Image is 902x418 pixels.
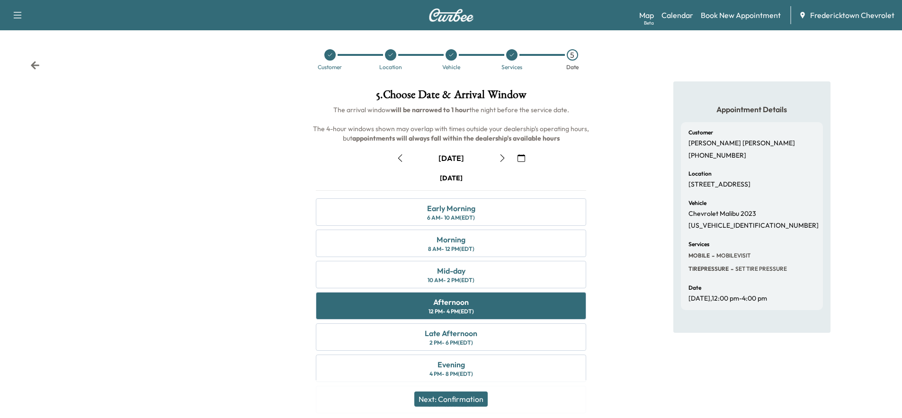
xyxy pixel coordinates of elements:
div: Vehicle [442,64,460,70]
span: MOBILE [688,252,710,259]
div: Afternoon [433,296,469,308]
div: 6 AM - 10 AM (EDT) [427,214,475,222]
div: 2 PM - 6 PM (EDT) [429,339,473,347]
div: Morning [437,234,465,245]
button: Next: Confirmation [414,391,488,407]
span: - [710,251,714,260]
div: 8 AM - 12 PM (EDT) [428,245,474,253]
img: Curbee Logo [429,9,474,22]
h6: Customer [688,130,713,135]
p: [DATE] , 12:00 pm - 4:00 pm [688,294,767,303]
p: [STREET_ADDRESS] [688,180,750,189]
div: 4 PM - 8 PM (EDT) [429,370,473,378]
h5: Appointment Details [681,104,823,115]
p: Chevrolet Malibu 2023 [688,210,756,218]
div: Beta [644,19,654,27]
h1: 5 . Choose Date & Arrival Window [308,89,594,105]
span: The arrival window the night before the service date. The 4-hour windows shown may overlap with t... [313,106,590,142]
h6: Vehicle [688,200,706,206]
a: Calendar [661,9,693,21]
p: [PERSON_NAME] [PERSON_NAME] [688,139,795,148]
div: 12 PM - 4 PM (EDT) [429,308,474,315]
div: Back [30,61,40,70]
p: [US_VEHICLE_IDENTIFICATION_NUMBER] [688,222,819,230]
span: MOBILEVISIT [714,252,750,259]
b: appointments will always fall within the dealership's available hours [352,134,560,142]
span: TIREPRESSURE [688,265,729,273]
div: Services [501,64,522,70]
span: - [729,264,733,274]
span: SET TIRE PRESSURE [733,265,787,273]
div: 5 [567,49,578,61]
div: [DATE] [440,173,463,183]
div: Late Afternoon [425,328,477,339]
div: Location [379,64,402,70]
div: Mid-day [437,265,465,276]
h6: Location [688,171,712,177]
div: Early Morning [427,203,475,214]
div: Evening [438,359,465,370]
div: Customer [318,64,342,70]
h6: Date [688,285,701,291]
b: will be narrowed to 1 hour [391,106,469,114]
div: [DATE] [438,153,464,163]
div: 10 AM - 2 PM (EDT) [428,276,474,284]
h6: Services [688,241,709,247]
a: Book New Appointment [701,9,781,21]
span: Fredericktown Chevrolet [810,9,894,21]
p: [PHONE_NUMBER] [688,151,746,160]
a: MapBeta [639,9,654,21]
div: Date [566,64,579,70]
